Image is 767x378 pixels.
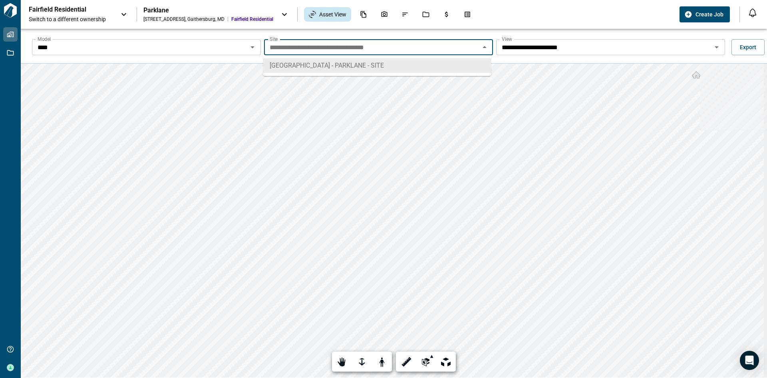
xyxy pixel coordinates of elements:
[355,8,372,21] div: Documents
[376,8,393,21] div: Photos
[29,15,113,23] span: Switch to a different ownership
[502,36,512,42] label: View
[143,6,273,14] div: Parklane
[143,16,225,22] div: [STREET_ADDRESS] , Gaithersburg , MD
[459,8,476,21] div: Takeoff Center
[680,6,730,22] button: Create Job
[417,8,434,21] div: Jobs
[731,39,765,55] button: Export
[740,43,756,51] span: Export
[263,58,491,73] li: [GEOGRAPHIC_DATA] - PARKLANE - SITE
[304,7,351,22] div: Asset View
[438,8,455,21] div: Budgets
[695,10,723,18] span: Create Job
[746,6,759,19] button: Open notification feed
[479,42,490,53] button: Close
[711,42,722,53] button: Open
[38,36,51,42] label: Model
[740,351,759,370] div: Open Intercom Messenger
[29,6,101,14] p: Fairfield Residential
[231,16,273,22] span: Fairfield Residential
[319,10,346,18] span: Asset View
[270,36,278,42] label: Site
[247,42,258,53] button: Open
[397,8,413,21] div: Issues & Info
